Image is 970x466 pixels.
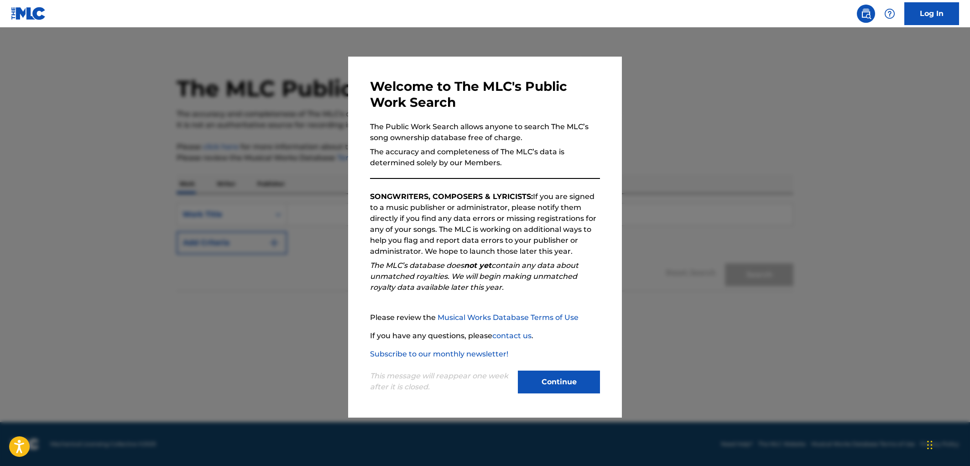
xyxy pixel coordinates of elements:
[881,5,899,23] div: Help
[518,371,600,393] button: Continue
[860,8,871,19] img: search
[924,422,970,466] iframe: Chat Widget
[370,261,579,292] em: The MLC’s database does contain any data about unmatched royalties. We will begin making unmatche...
[370,371,512,393] p: This message will reappear one week after it is closed.
[464,261,491,270] strong: not yet
[370,147,600,168] p: The accuracy and completeness of The MLC’s data is determined solely by our Members.
[438,313,579,322] a: Musical Works Database Terms of Use
[884,8,895,19] img: help
[927,431,933,459] div: Drag
[370,79,600,110] h3: Welcome to The MLC's Public Work Search
[904,2,959,25] a: Log In
[857,5,875,23] a: Public Search
[11,7,46,20] img: MLC Logo
[370,312,600,323] p: Please review the
[370,330,600,341] p: If you have any questions, please .
[370,192,533,201] strong: SONGWRITERS, COMPOSERS & LYRICISTS:
[370,121,600,143] p: The Public Work Search allows anyone to search The MLC’s song ownership database free of charge.
[370,350,508,358] a: Subscribe to our monthly newsletter!
[492,331,532,340] a: contact us
[370,191,600,257] p: If you are signed to a music publisher or administrator, please notify them directly if you find ...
